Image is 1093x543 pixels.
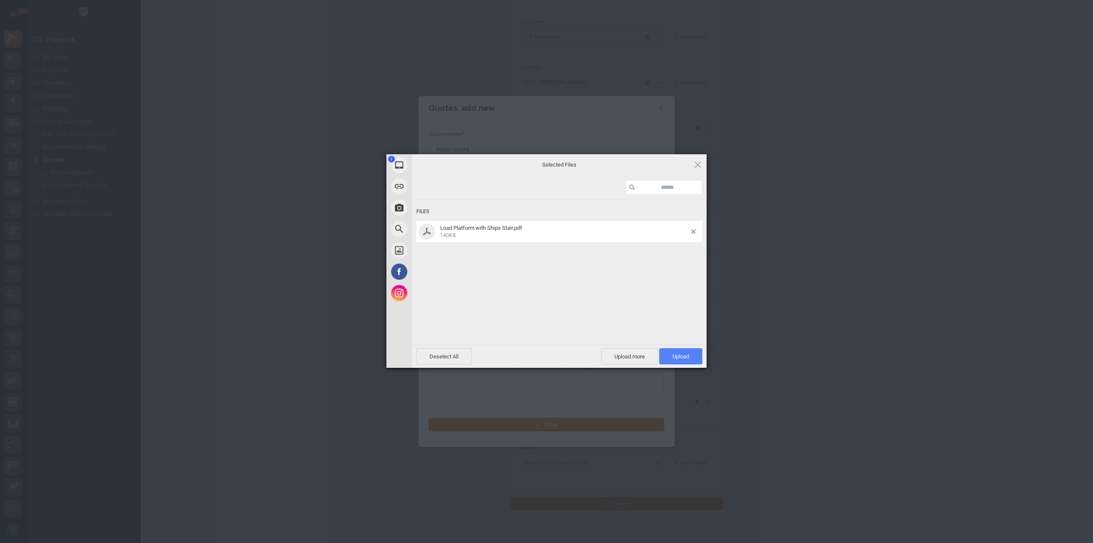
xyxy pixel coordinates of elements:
[388,156,395,162] span: 1
[440,232,456,238] span: 140KB
[386,154,489,176] div: My Device
[386,282,489,304] div: Instagram
[416,204,702,220] div: Files
[440,225,522,231] span: Load Platform with Ships Stair.pdf
[386,261,489,282] div: Facebook
[601,348,658,364] span: Upload more
[474,161,645,168] span: Selected Files
[386,218,489,240] div: Web Search
[386,176,489,197] div: Link (URL)
[693,160,702,169] span: Click here or hit ESC to close picker
[659,348,702,364] span: Upload
[672,353,689,360] span: Upload
[416,348,472,364] span: Deselect All
[386,197,489,218] div: Take Photo
[386,240,489,261] div: Unsplash
[438,225,691,239] span: Load Platform with Ships Stair.pdf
